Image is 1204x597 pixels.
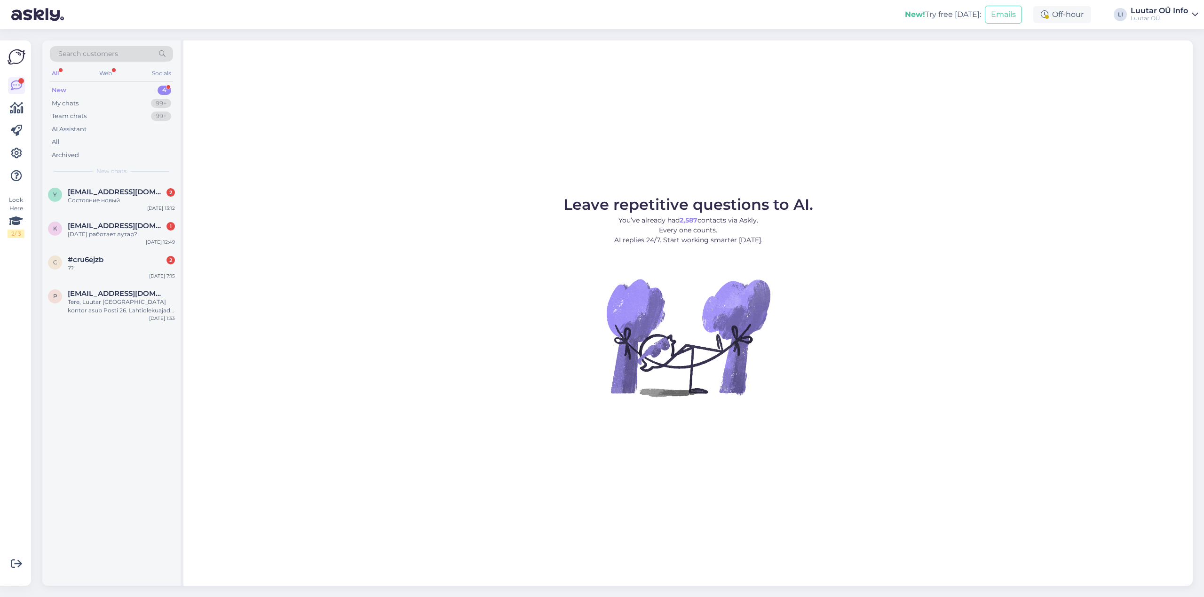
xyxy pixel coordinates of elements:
div: Socials [150,67,173,80]
div: 99+ [151,111,171,121]
div: 2 [166,256,175,264]
div: [DATE] 7:15 [149,272,175,279]
div: [DATE] 12:49 [146,239,175,246]
div: Luutar OÜ Info [1131,7,1188,15]
div: Luutar OÜ [1131,15,1188,22]
div: 99+ [151,99,171,108]
button: Emails [985,6,1022,24]
div: New [52,86,66,95]
div: Tere, Luutar [GEOGRAPHIC_DATA] kontor asub Posti 26. Lahtiolekuajad on: Esmaspäev-Reede: 09:00-19... [68,298,175,315]
img: No Chat active [603,253,773,422]
div: 2 [166,188,175,197]
div: Try free [DATE]: [905,9,981,20]
span: yuliias@internet.ru [68,188,166,196]
div: LI [1114,8,1127,21]
div: ?? [68,264,175,272]
a: Luutar OÜ InfoLuutar OÜ [1131,7,1198,22]
div: [DATE] работает лутар? [68,230,175,239]
span: New chats [96,167,127,175]
div: Состояние новый [68,196,175,205]
span: k [53,225,57,232]
b: 2,587 [680,216,697,224]
span: p [53,293,57,300]
div: All [52,137,60,147]
div: [DATE] 1:33 [149,315,175,322]
span: y [53,191,57,198]
div: My chats [52,99,79,108]
span: krist121@list.ru [68,222,166,230]
div: Look Here [8,196,24,238]
div: Web [97,67,114,80]
img: Askly Logo [8,48,25,66]
div: AI Assistant [52,125,87,134]
div: [DATE] 13:12 [147,205,175,212]
b: New! [905,10,925,19]
div: Archived [52,151,79,160]
div: 2 / 3 [8,230,24,238]
div: Team chats [52,111,87,121]
span: pihelgasgenert8@gmail.com [68,289,166,298]
span: Search customers [58,49,118,59]
span: c [53,259,57,266]
div: 1 [166,222,175,231]
div: 4 [158,86,171,95]
span: #cru6ejzb [68,255,103,264]
span: Leave repetitive questions to AI. [563,195,813,214]
p: You’ve already had contacts via Askly. Every one counts. AI replies 24/7. Start working smarter [... [563,215,813,245]
div: Off-hour [1033,6,1091,23]
div: All [50,67,61,80]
